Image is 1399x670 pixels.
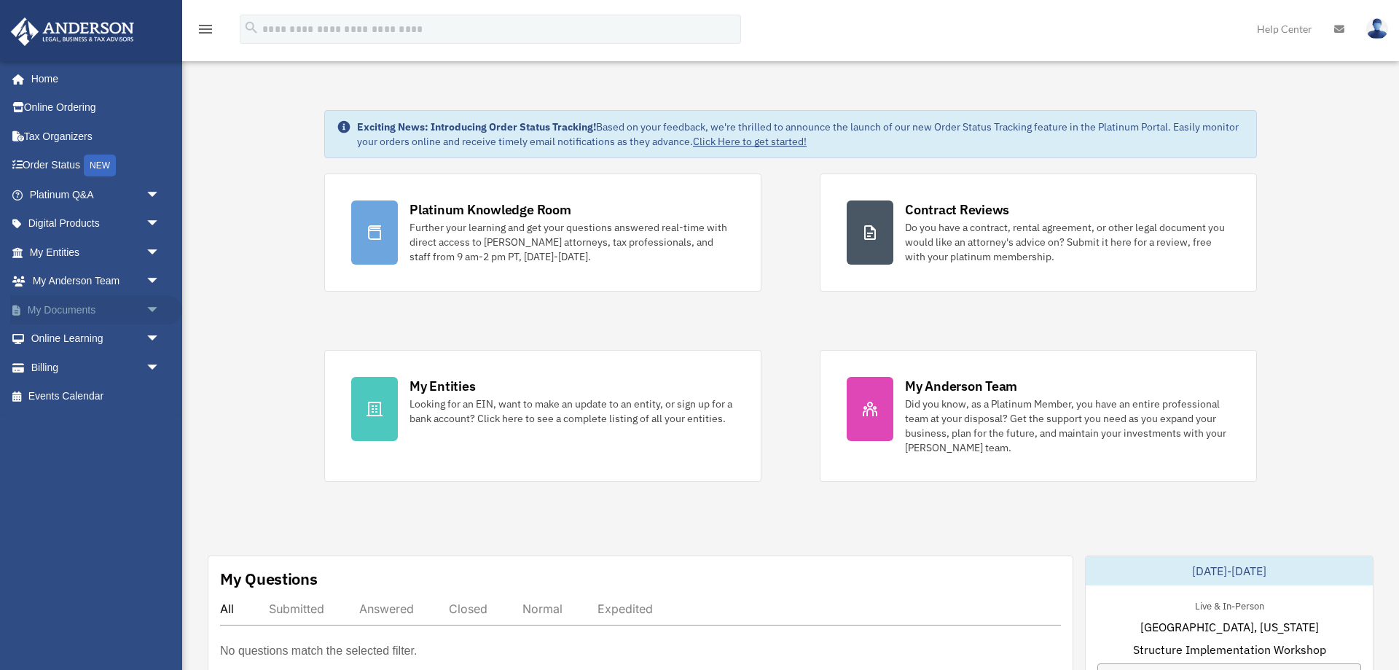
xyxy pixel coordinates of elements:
a: My Anderson Teamarrow_drop_down [10,267,182,296]
span: arrow_drop_down [146,180,175,210]
div: Expedited [597,601,653,616]
div: Answered [359,601,414,616]
div: Did you know, as a Platinum Member, you have an entire professional team at your disposal? Get th... [905,397,1230,455]
div: Based on your feedback, we're thrilled to announce the launch of our new Order Status Tracking fe... [357,120,1245,149]
div: Submitted [269,601,324,616]
a: menu [197,26,214,38]
span: arrow_drop_down [146,209,175,239]
img: Anderson Advisors Platinum Portal [7,17,138,46]
div: My Anderson Team [905,377,1017,395]
a: Contract Reviews Do you have a contract, rental agreement, or other legal document you would like... [820,174,1257,292]
span: arrow_drop_down [146,353,175,383]
div: Looking for an EIN, want to make an update to an entity, or sign up for a bank account? Click her... [409,397,734,426]
span: arrow_drop_down [146,295,175,325]
a: Online Learningarrow_drop_down [10,324,182,354]
div: [DATE]-[DATE] [1086,556,1373,585]
div: Normal [522,601,563,616]
a: Platinum Q&Aarrow_drop_down [10,180,182,209]
a: Click Here to get started! [693,135,807,148]
a: My Entities Looking for an EIN, want to make an update to an entity, or sign up for a bank accoun... [324,350,761,482]
a: My Entitiesarrow_drop_down [10,238,182,267]
a: Events Calendar [10,382,182,411]
img: User Pic [1366,18,1388,39]
i: search [243,20,259,36]
strong: Exciting News: Introducing Order Status Tracking! [357,120,596,133]
a: My Documentsarrow_drop_down [10,295,182,324]
a: Home [10,64,175,93]
a: Tax Organizers [10,122,182,151]
div: Platinum Knowledge Room [409,200,571,219]
div: NEW [84,155,116,176]
div: Live & In-Person [1183,597,1276,612]
a: Billingarrow_drop_down [10,353,182,382]
a: Online Ordering [10,93,182,122]
span: [GEOGRAPHIC_DATA], [US_STATE] [1140,618,1319,636]
div: All [220,601,234,616]
div: Closed [449,601,487,616]
div: My Entities [409,377,475,395]
span: arrow_drop_down [146,324,175,354]
a: Order StatusNEW [10,151,182,181]
div: My Questions [220,568,318,590]
p: No questions match the selected filter. [220,641,417,661]
div: Further your learning and get your questions answered real-time with direct access to [PERSON_NAM... [409,220,734,264]
a: Digital Productsarrow_drop_down [10,209,182,238]
a: Platinum Knowledge Room Further your learning and get your questions answered real-time with dire... [324,174,761,292]
div: Do you have a contract, rental agreement, or other legal document you would like an attorney's ad... [905,220,1230,264]
span: arrow_drop_down [146,267,175,297]
a: My Anderson Team Did you know, as a Platinum Member, you have an entire professional team at your... [820,350,1257,482]
span: Structure Implementation Workshop [1133,641,1326,658]
span: arrow_drop_down [146,238,175,268]
i: menu [197,20,214,38]
div: Contract Reviews [905,200,1009,219]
